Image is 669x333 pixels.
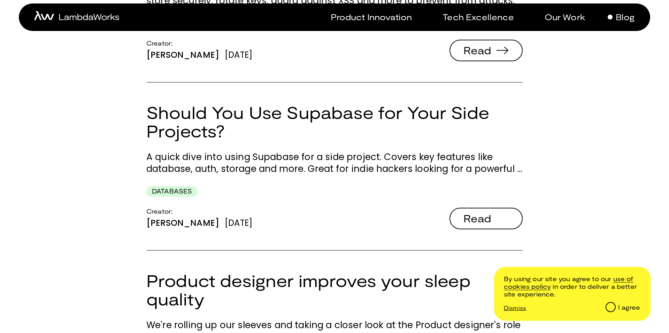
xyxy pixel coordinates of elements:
[322,12,412,22] a: Product Innovation
[449,40,523,61] button: Read
[225,50,252,60] div: [DATE]
[607,12,635,22] a: Blog
[449,208,523,229] button: Read
[34,11,119,23] a: home-icon
[463,45,491,55] span: Read
[463,213,491,223] span: Read
[504,304,526,311] p: Dismiss
[434,12,514,22] a: Tech Excellence
[504,275,633,290] a: /cookie-and-privacy-policy
[443,12,514,22] p: Tech Excellence
[146,102,494,141] a: Should You Use Supabase for Your Side Projects?
[504,275,640,298] p: By using our site you agree to our in order to deliver a better site experience.
[618,304,640,311] div: I agree
[146,40,252,47] div: Creator:
[545,12,585,22] p: Our Work
[616,12,635,22] p: Blog
[536,12,585,22] a: Our Work
[146,218,219,228] div: [PERSON_NAME]
[146,208,252,215] div: Creator:
[146,50,219,60] div: [PERSON_NAME]
[331,12,412,22] p: Product Innovation
[146,270,475,309] a: Product designer improves your sleep quality
[225,218,252,228] div: [DATE]
[146,186,198,197] div: Databases
[146,151,523,175] p: A quick dive into using Supabase for a side project. Covers key features like database, auth, sto...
